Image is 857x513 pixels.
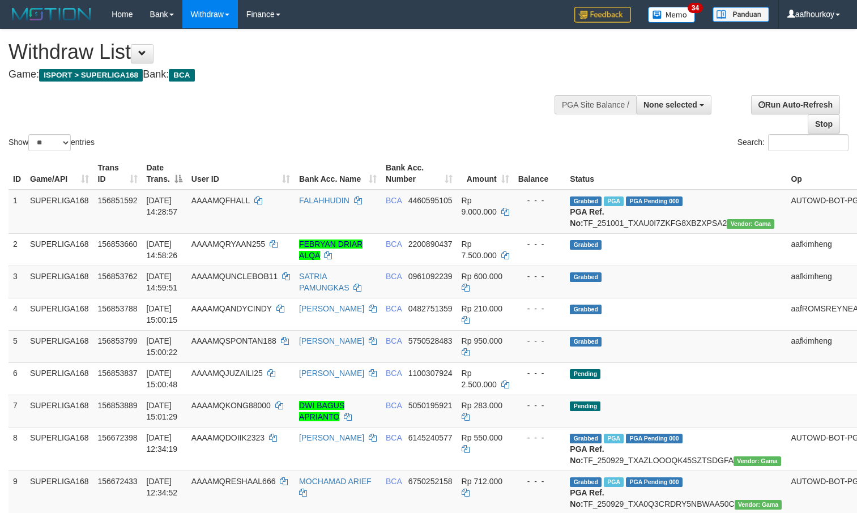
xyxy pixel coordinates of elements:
[25,298,93,330] td: SUPERLIGA168
[8,233,25,266] td: 2
[570,369,600,379] span: Pending
[25,362,93,395] td: SUPERLIGA168
[142,157,187,190] th: Date Trans.: activate to sort column descending
[386,477,402,486] span: BCA
[295,157,381,190] th: Bank Acc. Name: activate to sort column ascending
[386,401,402,410] span: BCA
[25,266,93,298] td: SUPERLIGA168
[299,477,372,486] a: MOCHAMAD ARIEF
[147,477,178,497] span: [DATE] 12:34:52
[408,240,453,249] span: Copy 2200890437 to clipboard
[408,369,453,378] span: Copy 1100307924 to clipboard
[8,157,25,190] th: ID
[8,395,25,427] td: 7
[462,196,497,216] span: Rp 9.000.000
[408,304,453,313] span: Copy 0482751359 to clipboard
[462,304,502,313] span: Rp 210.000
[574,7,631,23] img: Feedback.jpg
[565,427,786,471] td: TF_250929_TXAZLOOOQK45SZTSDGFA
[408,401,453,410] span: Copy 5050195921 to clipboard
[808,114,840,134] a: Stop
[299,196,349,205] a: FALAHHUDIN
[25,395,93,427] td: SUPERLIGA168
[604,434,624,443] span: Marked by aafsoycanthlai
[518,303,561,314] div: - - -
[147,433,178,454] span: [DATE] 12:34:19
[299,240,363,260] a: FEBRYAN DRIAR ALQA
[299,336,364,345] a: [PERSON_NAME]
[570,477,602,487] span: Grabbed
[570,305,602,314] span: Grabbed
[147,272,178,292] span: [DATE] 14:59:51
[570,434,602,443] span: Grabbed
[147,336,178,357] span: [DATE] 15:00:22
[191,401,271,410] span: AAAAMQKONG88000
[565,157,786,190] th: Status
[408,433,453,442] span: Copy 6145240577 to clipboard
[25,157,93,190] th: Game/API: activate to sort column ascending
[299,272,349,292] a: SATRIA PAMUNGKAS
[39,69,143,82] span: ISPORT > SUPERLIGA168
[570,337,602,347] span: Grabbed
[8,69,560,80] h4: Game: Bank:
[604,477,624,487] span: Marked by aafsoycanthlai
[518,367,561,379] div: - - -
[8,41,560,63] h1: Withdraw List
[626,196,683,206] span: PGA Pending
[570,488,604,508] b: PGA Ref. No:
[8,266,25,298] td: 3
[386,336,402,345] span: BCA
[98,304,138,313] span: 156853788
[565,190,786,234] td: TF_251001_TXAU0I7ZKFG8XBZXPSA2
[191,477,276,486] span: AAAAMQRESHAAL666
[191,196,250,205] span: AAAAMQFHALL
[462,433,502,442] span: Rp 550.000
[386,272,402,281] span: BCA
[299,401,344,421] a: DWI BAGUS APRIANTO
[25,330,93,362] td: SUPERLIGA168
[98,433,138,442] span: 156672398
[518,271,561,282] div: - - -
[735,500,782,510] span: Vendor URL: https://trx31.1velocity.biz
[462,336,502,345] span: Rp 950.000
[299,369,364,378] a: [PERSON_NAME]
[518,195,561,206] div: - - -
[643,100,697,109] span: None selected
[636,95,711,114] button: None selected
[713,7,769,22] img: panduan.png
[462,272,502,281] span: Rp 600.000
[570,444,604,465] b: PGA Ref. No:
[386,304,402,313] span: BCA
[147,401,178,421] span: [DATE] 15:01:29
[299,433,364,442] a: [PERSON_NAME]
[462,477,502,486] span: Rp 712.000
[570,272,602,282] span: Grabbed
[518,400,561,411] div: - - -
[8,134,95,151] label: Show entries
[381,157,457,190] th: Bank Acc. Number: activate to sort column ascending
[626,477,683,487] span: PGA Pending
[408,272,453,281] span: Copy 0961092239 to clipboard
[386,240,402,249] span: BCA
[386,369,402,378] span: BCA
[28,134,71,151] select: Showentries
[191,369,263,378] span: AAAAMQJUZAILI25
[386,433,402,442] span: BCA
[518,238,561,250] div: - - -
[514,157,566,190] th: Balance
[191,433,265,442] span: AAAAMQDOIIK2323
[8,190,25,234] td: 1
[734,456,781,466] span: Vendor URL: https://trx31.1velocity.biz
[457,157,514,190] th: Amount: activate to sort column ascending
[648,7,696,23] img: Button%20Memo.svg
[8,298,25,330] td: 4
[408,336,453,345] span: Copy 5750528483 to clipboard
[98,369,138,378] span: 156853837
[169,69,194,82] span: BCA
[191,336,276,345] span: AAAAMQSPONTAN188
[98,272,138,281] span: 156853762
[768,134,849,151] input: Search:
[570,196,602,206] span: Grabbed
[462,401,502,410] span: Rp 283.000
[462,369,497,389] span: Rp 2.500.000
